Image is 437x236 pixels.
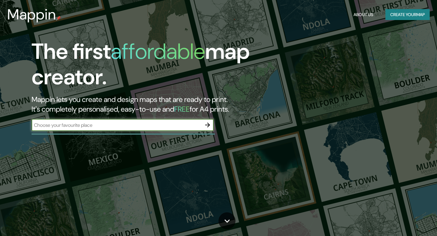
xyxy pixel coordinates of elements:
[111,37,205,66] h1: affordable
[32,39,250,95] h1: The first map creator.
[32,95,250,114] h2: Mappin lets you create and design maps that are ready to print. It's completely personalised, eas...
[32,122,202,129] input: Choose your favourite place
[7,6,56,23] h3: Mappin
[56,16,61,21] img: mappin-pin
[174,104,190,114] h5: FREE
[351,9,376,20] button: About Us
[385,9,430,20] button: Create yourmap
